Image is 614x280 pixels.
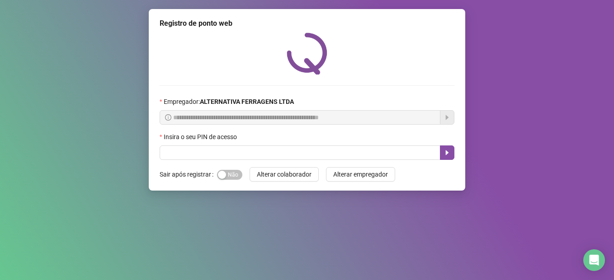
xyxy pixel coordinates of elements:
label: Sair após registrar [160,167,217,182]
button: Alterar empregador [326,167,395,182]
span: Empregador : [164,97,294,107]
span: caret-right [444,149,451,156]
div: Open Intercom Messenger [583,249,605,271]
span: Alterar empregador [333,169,388,179]
strong: ALTERNATIVA FERRAGENS LTDA [200,98,294,105]
span: Alterar colaborador [257,169,312,179]
div: Registro de ponto web [160,18,454,29]
button: Alterar colaborador [250,167,319,182]
img: QRPoint [287,33,327,75]
span: info-circle [165,114,171,121]
label: Insira o seu PIN de acesso [160,132,243,142]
